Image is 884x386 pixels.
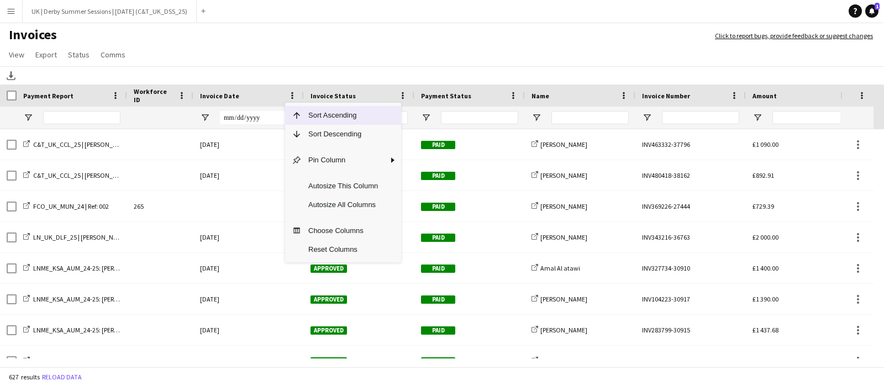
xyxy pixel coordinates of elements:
[302,151,385,170] span: Pin Column
[865,4,878,18] a: 1
[421,203,455,211] span: Paid
[23,113,33,123] button: Open Filter Menu
[635,284,746,314] div: INV104223-30917
[23,140,131,149] a: C&T_UK_CCL_25 | [PERSON_NAME]
[421,113,431,123] button: Open Filter Menu
[193,222,304,252] div: [DATE]
[33,202,109,210] span: FCO_UK_MUN_24 | Ref: 002
[540,233,587,241] span: [PERSON_NAME]
[285,103,401,262] div: Column Menu
[540,357,587,365] span: [PERSON_NAME]
[33,140,131,149] span: C&T_UK_CCL_25 | [PERSON_NAME]
[753,326,778,334] span: £1 437.68
[193,315,304,345] div: [DATE]
[23,92,73,100] span: Payment Report
[753,113,762,123] button: Open Filter Menu
[635,346,746,376] div: INV326497-30912
[101,50,125,60] span: Comms
[31,47,61,62] a: Export
[302,240,385,259] span: Reset Columns
[753,202,774,210] span: £729.39
[421,92,471,100] span: Payment Status
[635,315,746,345] div: INV283799-30915
[23,171,131,179] a: C&T_UK_CCL_25 | [PERSON_NAME]
[23,233,172,241] a: LN_UK_DLF_25 | [PERSON_NAME] | Advance Days
[193,160,304,191] div: [DATE]
[23,326,199,334] a: LNME_KSA_AUM_24-25: [PERSON_NAME] | [PERSON_NAME]
[193,253,304,283] div: [DATE]
[68,50,90,60] span: Status
[753,295,778,303] span: £1 390.00
[715,31,873,41] a: Click to report bugs, provide feedback or suggest changes
[635,160,746,191] div: INV480418-38162
[35,50,57,60] span: Export
[23,264,192,272] a: LNME_KSA_AUM_24-25: [PERSON_NAME] | Amal Al Atawi
[4,69,18,82] app-action-btn: Download
[421,295,455,304] span: Paid
[200,113,210,123] button: Open Filter Menu
[64,47,94,62] a: Status
[753,92,777,100] span: Amount
[753,171,774,179] span: £892.91
[40,371,84,383] button: Reload data
[540,264,580,272] span: Amal Al atawi
[193,284,304,314] div: [DATE]
[311,265,347,273] span: Approved
[421,265,455,273] span: Paid
[23,295,199,303] a: LNME_KSA_AUM_24-25: [PERSON_NAME] | [PERSON_NAME]
[220,111,297,124] input: Invoice Date Filter Input
[540,202,587,210] span: [PERSON_NAME]
[33,357,199,365] span: LNME_KSA_AUM_24-25: [PERSON_NAME] | [PERSON_NAME]
[302,195,385,214] span: Autosize All Columns
[43,111,120,124] input: Payment Report Filter Input
[753,140,778,149] span: £1 090.00
[127,191,193,221] div: 265
[532,113,541,123] button: Open Filter Menu
[421,357,455,366] span: Paid
[540,326,587,334] span: [PERSON_NAME]
[4,47,29,62] a: View
[311,92,356,100] span: Invoice Status
[662,111,739,124] input: Invoice Number Filter Input
[540,295,587,303] span: [PERSON_NAME]
[200,92,239,100] span: Invoice Date
[193,129,304,160] div: [DATE]
[635,253,746,283] div: INV327734-30910
[33,171,131,179] span: C&T_UK_CCL_25 | [PERSON_NAME]
[642,113,652,123] button: Open Filter Menu
[33,233,172,241] span: LN_UK_DLF_25 | [PERSON_NAME] | Advance Days
[302,106,385,125] span: Sort Ascending
[753,233,778,241] span: £2 000.00
[540,140,587,149] span: [PERSON_NAME]
[635,222,746,252] div: INV343216-36763
[33,264,192,272] span: LNME_KSA_AUM_24-25: [PERSON_NAME] | Amal Al Atawi
[421,141,455,149] span: Paid
[302,221,385,240] span: Choose Columns
[302,177,385,195] span: Autosize This Column
[33,295,199,303] span: LNME_KSA_AUM_24-25: [PERSON_NAME] | [PERSON_NAME]
[302,125,385,144] span: Sort Descending
[311,295,347,304] span: Approved
[23,202,109,210] a: FCO_UK_MUN_24 | Ref: 002
[96,47,130,62] a: Comms
[193,346,304,376] div: [DATE]
[532,92,549,100] span: Name
[421,234,455,242] span: Paid
[642,92,690,100] span: Invoice Number
[551,111,629,124] input: Name Filter Input
[772,111,850,124] input: Amount Filter Input
[311,326,347,335] span: Approved
[311,357,347,366] span: Approved
[540,171,587,179] span: [PERSON_NAME]
[9,50,24,60] span: View
[875,3,880,10] span: 1
[23,357,199,365] a: LNME_KSA_AUM_24-25: [PERSON_NAME] | [PERSON_NAME]
[134,87,173,104] span: Workforce ID
[753,357,778,365] span: £1 400.00
[753,264,778,272] span: £1 400.00
[635,129,746,160] div: INV463332-37796
[421,172,455,180] span: Paid
[33,326,199,334] span: LNME_KSA_AUM_24-25: [PERSON_NAME] | [PERSON_NAME]
[635,191,746,221] div: INV369226-27444
[23,1,197,22] button: UK | Derby Summer Sessions | [DATE] (C&T_UK_DSS_25)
